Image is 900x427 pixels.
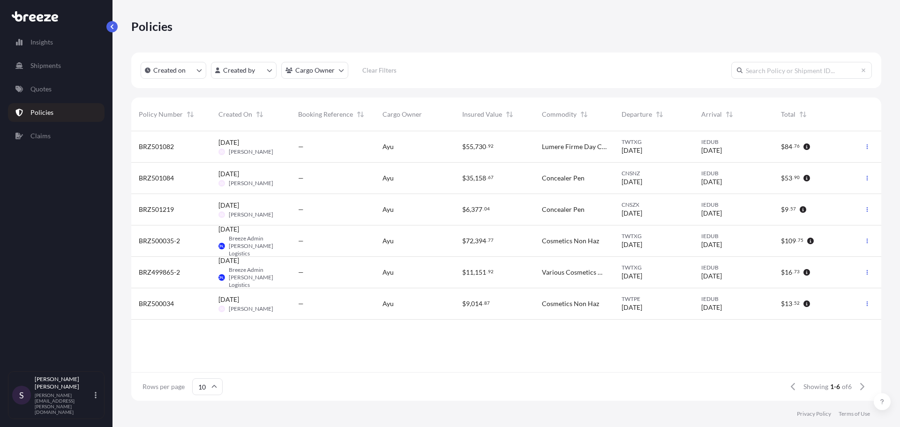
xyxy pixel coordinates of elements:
[701,209,722,218] span: [DATE]
[781,269,785,276] span: $
[131,19,173,34] p: Policies
[30,61,61,70] p: Shipments
[701,110,722,119] span: Arrival
[622,201,686,209] span: CNSZX
[466,143,473,150] span: 55
[475,143,486,150] span: 730
[466,175,473,181] span: 35
[139,236,180,246] span: BRZ500035-2
[229,235,283,257] span: Breeze Admin [PERSON_NAME] Logistics
[355,109,366,120] button: Sort
[220,210,224,219] span: SS
[218,201,239,210] span: [DATE]
[254,109,265,120] button: Sort
[794,176,800,179] span: 90
[462,143,466,150] span: $
[622,146,642,155] span: [DATE]
[542,205,585,214] span: Concealer Pen
[220,179,224,188] span: SS
[229,305,273,313] span: [PERSON_NAME]
[488,176,494,179] span: 67
[298,205,304,214] span: —
[8,33,105,52] a: Insights
[622,271,642,281] span: [DATE]
[471,206,482,213] span: 377
[30,131,51,141] p: Claims
[622,240,642,249] span: [DATE]
[466,238,473,244] span: 72
[218,256,239,265] span: [DATE]
[218,295,239,304] span: [DATE]
[298,110,353,119] span: Booking Reference
[796,239,797,242] span: .
[622,295,686,303] span: TWTPE
[793,176,794,179] span: .
[701,303,722,312] span: [DATE]
[139,173,174,183] span: BRZ501084
[229,180,273,187] span: [PERSON_NAME]
[785,143,792,150] span: 84
[578,109,590,120] button: Sort
[701,271,722,281] span: [DATE]
[218,110,252,119] span: Created On
[475,175,486,181] span: 158
[793,144,794,148] span: .
[785,206,788,213] span: 9
[622,138,686,146] span: TWTXG
[298,173,304,183] span: —
[298,142,304,151] span: —
[797,410,831,418] p: Privacy Policy
[30,37,53,47] p: Insights
[229,148,273,156] span: [PERSON_NAME]
[462,110,502,119] span: Insured Value
[30,84,52,94] p: Quotes
[542,110,577,119] span: Commodity
[220,147,224,157] span: SS
[208,241,236,251] span: [PERSON_NAME]
[462,269,466,276] span: $
[731,62,872,79] input: Search Policy or Shipment ID...
[781,143,785,150] span: $
[382,142,394,151] span: Ayu
[382,173,394,183] span: Ayu
[798,239,803,242] span: 75
[781,110,795,119] span: Total
[218,169,239,179] span: [DATE]
[208,273,236,282] span: [PERSON_NAME]
[471,300,482,307] span: 014
[153,66,186,75] p: Created on
[462,175,466,181] span: $
[220,304,224,314] span: SS
[794,301,800,305] span: 52
[701,295,766,303] span: IEDUB
[622,232,686,240] span: TWTXG
[839,410,870,418] a: Terms of Use
[298,236,304,246] span: —
[542,236,599,246] span: Cosmetics Non Haz
[701,201,766,209] span: IEDUB
[622,209,642,218] span: [DATE]
[141,62,206,79] button: createdOn Filter options
[466,206,470,213] span: 6
[298,268,304,277] span: —
[473,269,475,276] span: ,
[382,299,394,308] span: Ayu
[382,110,422,119] span: Cargo Owner
[142,382,185,391] span: Rows per page
[622,264,686,271] span: TWTXG
[362,66,397,75] p: Clear Filters
[139,142,174,151] span: BRZ501082
[488,239,494,242] span: 77
[139,299,174,308] span: BRZ500034
[466,300,470,307] span: 9
[185,109,196,120] button: Sort
[462,206,466,213] span: $
[483,301,484,305] span: .
[781,206,785,213] span: $
[466,269,473,276] span: 11
[794,144,800,148] span: 76
[218,138,239,147] span: [DATE]
[484,207,490,210] span: 04
[218,225,239,234] span: [DATE]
